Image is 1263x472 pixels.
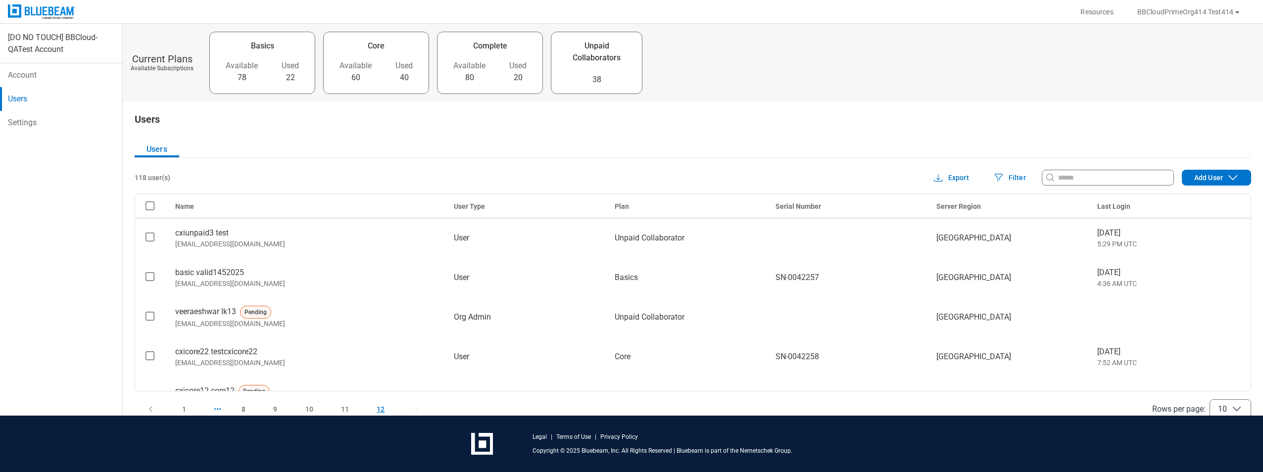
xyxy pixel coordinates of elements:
[446,297,607,337] td: Org Admin
[226,60,258,72] span: Available
[1097,279,1242,288] span: 4:36 AM UTC
[592,74,601,86] span: 38
[175,227,438,239] div: cxiunpaid3 test
[175,319,438,329] div: [EMAIL_ADDRESS][DOMAIN_NAME]
[514,72,523,84] span: 20
[261,401,289,417] button: 9
[533,433,547,441] a: Legal
[768,337,928,377] td: SN-0042258
[175,306,438,319] div: veeraeshwar lk13
[135,173,170,183] div: 118 user(s)
[533,447,792,455] p: Copyright © 2025 Bluebeam, Inc. All Rights Reserved | Bluebeam is part of the Nemetschek Group.
[981,170,1038,186] button: Filter
[293,401,325,417] button: 10
[175,346,438,358] div: cxicore22 testcxicore22
[1069,4,1125,20] button: Resources
[239,385,270,398] p: Pending
[533,433,638,441] div: | |
[509,60,527,72] span: Used
[135,142,179,157] button: Users
[175,239,438,249] div: [EMAIL_ADDRESS][DOMAIN_NAME]
[776,201,921,211] div: Serial Number
[607,377,768,416] td: Unpaid Collaborator
[453,60,486,72] span: Available
[365,401,396,417] button: 12
[400,72,409,84] span: 40
[135,401,166,417] button: Previous Page
[175,267,438,279] div: basic valid1452025
[368,40,385,52] div: Core
[146,233,154,241] svg: checkbox
[175,201,438,211] div: Name
[446,337,607,377] td: User
[1097,227,1242,239] span: [DATE]
[928,377,1089,416] td: [GEOGRAPHIC_DATA]
[286,72,295,84] span: 22
[1097,267,1242,279] span: [DATE]
[465,72,474,84] span: 80
[768,258,928,297] td: SN-0042257
[615,201,760,211] div: Plan
[446,218,607,258] td: User
[175,385,438,398] div: cxicore12 core12
[569,40,625,64] div: Unpaid Collaborators
[1097,346,1242,358] span: [DATE]
[175,279,438,288] div: [EMAIL_ADDRESS][DOMAIN_NAME]
[928,218,1089,258] td: [GEOGRAPHIC_DATA]
[607,218,768,258] td: Unpaid Collaborator
[556,433,591,441] a: Terms of Use
[607,258,768,297] td: Basics
[329,401,361,417] button: 11
[230,401,257,417] button: 8
[351,72,360,84] span: 60
[146,272,154,281] svg: checkbox
[921,170,981,186] button: Export
[600,433,638,441] a: Privacy Policy
[340,60,372,72] span: Available
[401,401,433,417] button: Next Page
[135,114,160,130] h1: Users
[446,258,607,297] td: User
[132,53,193,64] div: Current Plans
[473,40,507,52] div: Complete
[1218,404,1227,414] span: 10
[1125,4,1253,20] button: BBCloudPrimeOrg414 Test414
[131,64,194,72] div: Available Subscriptions
[1097,201,1242,211] div: Last Login
[146,201,154,210] svg: checkbox
[395,60,413,72] span: Used
[936,201,1081,211] div: Server Region
[607,297,768,337] td: Unpaid Collaborator
[8,4,75,19] img: Bluebeam, Inc.
[928,258,1089,297] td: [GEOGRAPHIC_DATA]
[240,306,271,319] p: Pending
[146,351,154,360] svg: checkbox
[282,60,299,72] span: Used
[928,337,1089,377] td: [GEOGRAPHIC_DATA]
[1182,170,1251,186] button: Add User
[607,337,768,377] td: Core
[928,297,1089,337] td: [GEOGRAPHIC_DATA]
[146,312,154,321] svg: checkbox
[1097,358,1242,368] span: 7:52 AM UTC
[446,377,607,416] td: User
[1097,239,1242,249] span: 5:29 PM UTC
[1210,399,1251,419] button: Rows per page
[8,32,114,55] div: [DO NO TOUCH] BBCloud- QATest Account
[1152,403,1206,415] span: Rows per page :
[251,40,274,52] div: Basics
[170,401,198,417] button: 1
[202,401,226,417] button: Select Page
[175,358,438,368] div: [EMAIL_ADDRESS][DOMAIN_NAME]
[238,72,246,84] span: 78
[1182,172,1251,184] div: Add User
